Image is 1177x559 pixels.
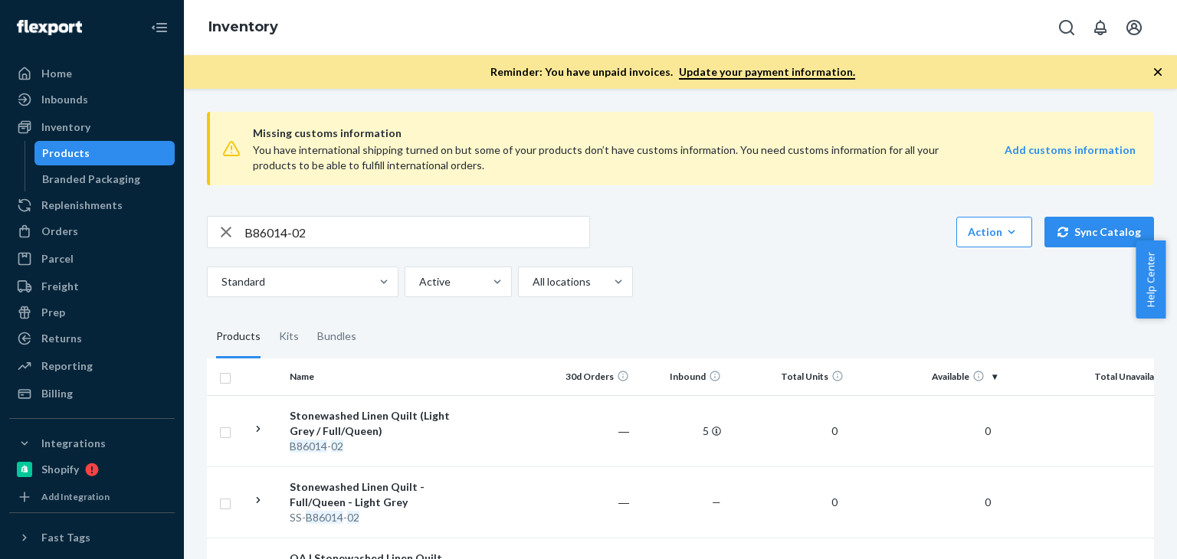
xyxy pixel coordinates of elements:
div: Stonewashed Linen Quilt - Full/Queen - Light Grey [290,479,450,510]
div: Shopify [41,462,79,477]
span: 0 [979,495,997,508]
a: Update your payment information. [679,65,855,80]
div: Fast Tags [41,530,90,545]
div: Inbounds [41,92,88,107]
a: Returns [9,326,175,351]
div: Add Integration [41,490,110,503]
input: Search inventory by name or sku [244,217,589,247]
span: — [712,495,721,508]
button: Help Center [1136,240,1166,319]
div: - [290,439,450,454]
input: Active [418,274,419,289]
button: Sync Catalog [1044,217,1154,247]
a: Shopify [9,457,175,482]
button: Close Navigation [144,12,175,43]
div: Replenishments [41,198,123,213]
img: Flexport logo [17,20,82,35]
input: Standard [220,274,221,289]
th: Available [850,358,1003,395]
div: Orders [41,224,78,239]
div: Kits [279,315,299,358]
th: 30d Orders [543,358,635,395]
td: ― [543,395,635,466]
div: Stonewashed Linen Quilt (Light Grey / Full/Queen) [290,408,450,439]
div: Home [41,66,72,81]
a: Reporting [9,354,175,378]
button: Open notifications [1085,12,1116,43]
div: You have international shipping turned on but some of your products don’t have customs informatio... [253,142,959,173]
a: Add Integration [9,488,175,506]
a: Inbounds [9,87,175,112]
div: Prep [41,305,65,320]
div: Freight [41,279,79,294]
a: Inventory [208,18,278,35]
div: Parcel [41,251,74,266]
a: Orders [9,219,175,244]
p: Reminder: You have unpaid invoices. [490,64,855,80]
strong: Add customs information [1005,143,1136,156]
em: 02 [331,440,343,453]
a: Billing [9,381,175,406]
div: Products [42,145,90,161]
em: B86014 [290,440,327,453]
button: Open Search Box [1051,12,1082,43]
td: 5 [635,395,727,466]
div: Billing [41,386,73,401]
span: 0 [979,424,997,437]
span: Missing customs information [253,124,1136,142]
button: Action [956,217,1032,247]
a: Add customs information [1005,142,1136,173]
a: Branded Packaging [34,167,175,191]
th: Total Units [727,358,850,395]
div: Action [968,224,1021,240]
div: Bundles [317,315,356,358]
em: 02 [347,511,359,524]
a: Home [9,61,175,86]
td: ― [543,466,635,538]
button: Integrations [9,431,175,456]
ol: breadcrumbs [196,5,290,50]
a: Prep [9,300,175,325]
div: SS- - [290,510,450,525]
div: Integrations [41,436,106,451]
a: Replenishments [9,193,175,217]
th: Inbound [635,358,727,395]
th: Name [284,358,456,395]
a: Freight [9,274,175,299]
a: Parcel [9,247,175,271]
div: Products [216,315,261,358]
span: 0 [825,495,844,508]
input: All locations [531,274,533,289]
a: Inventory [9,115,175,139]
button: Open account menu [1119,12,1149,43]
button: Fast Tags [9,525,175,550]
em: B86014 [306,511,343,524]
div: Branded Packaging [42,172,140,187]
div: Inventory [41,119,90,135]
span: 0 [825,424,844,437]
div: Returns [41,331,82,346]
div: Reporting [41,358,93,374]
a: Products [34,141,175,165]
